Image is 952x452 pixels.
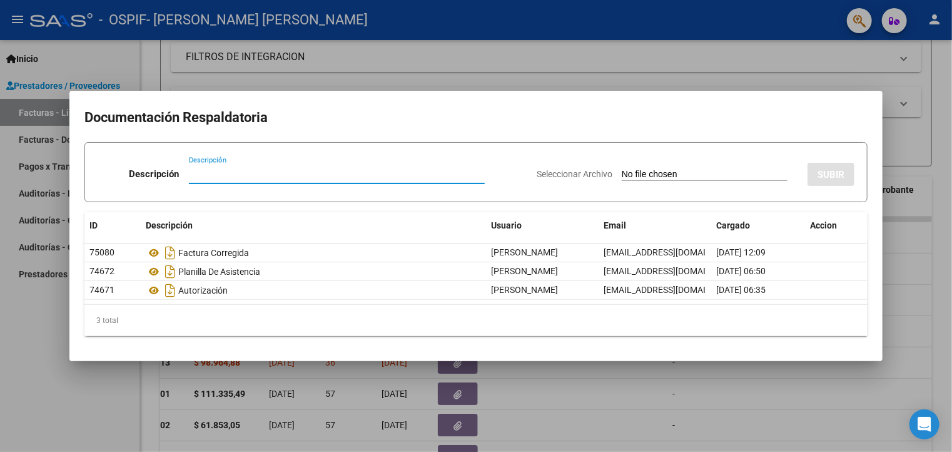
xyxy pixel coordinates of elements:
div: 3 total [84,305,868,336]
span: Email [604,220,626,230]
span: [PERSON_NAME] [491,266,558,276]
span: Seleccionar Archivo [537,169,612,179]
div: Open Intercom Messenger [909,409,939,439]
i: Descargar documento [162,243,178,263]
datatable-header-cell: Descripción [141,212,486,239]
span: [PERSON_NAME] [491,285,558,295]
span: 74672 [89,266,114,276]
datatable-header-cell: Email [599,212,711,239]
span: [EMAIL_ADDRESS][DOMAIN_NAME] [604,285,742,295]
span: [EMAIL_ADDRESS][DOMAIN_NAME] [604,247,742,257]
i: Descargar documento [162,280,178,300]
span: [EMAIL_ADDRESS][DOMAIN_NAME] [604,266,742,276]
span: [PERSON_NAME] [491,247,558,257]
div: Planilla De Asistencia [146,262,481,282]
span: [DATE] 12:09 [716,247,766,257]
span: 74671 [89,285,114,295]
span: [DATE] 06:50 [716,266,766,276]
button: SUBIR [808,163,854,186]
p: Descripción [129,167,179,182]
span: Descripción [146,220,193,230]
span: Usuario [491,220,522,230]
span: [DATE] 06:35 [716,285,766,295]
span: ID [89,220,98,230]
datatable-header-cell: Accion [805,212,868,239]
span: SUBIR [818,169,844,180]
datatable-header-cell: Usuario [486,212,599,239]
span: Cargado [716,220,750,230]
div: Factura Corregida [146,243,481,263]
span: Accion [810,220,837,230]
div: Autorización [146,280,481,300]
datatable-header-cell: ID [84,212,141,239]
h2: Documentación Respaldatoria [84,106,868,130]
span: 75080 [89,247,114,257]
i: Descargar documento [162,262,178,282]
datatable-header-cell: Cargado [711,212,805,239]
